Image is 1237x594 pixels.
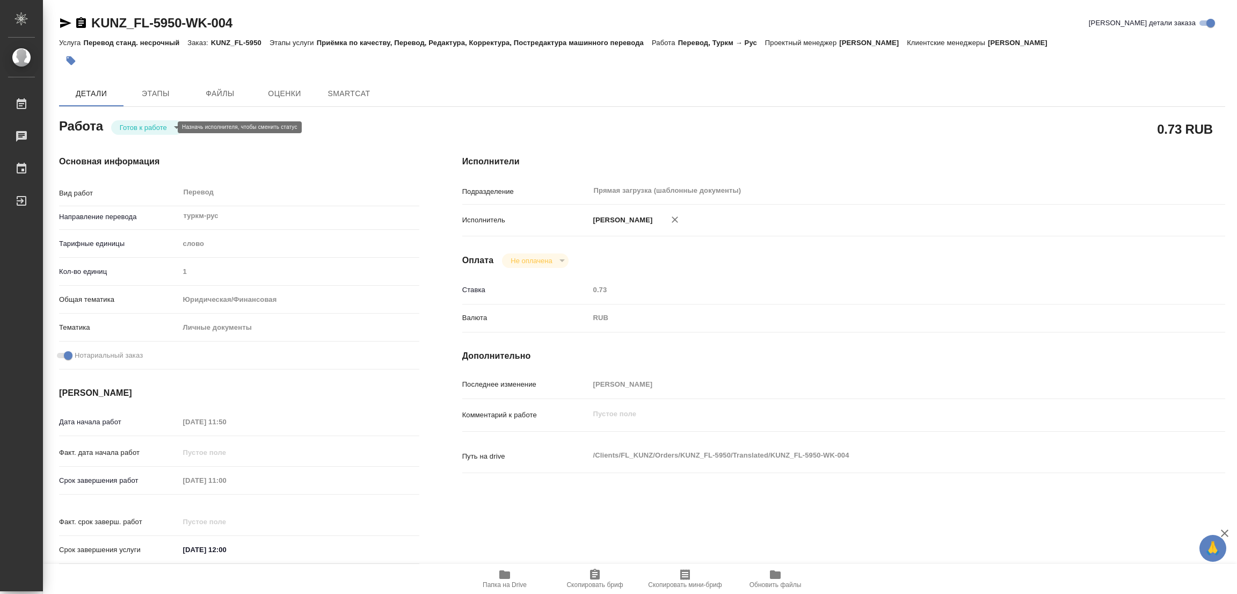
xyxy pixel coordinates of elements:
a: KUNZ_FL-5950-WK-004 [91,16,232,30]
button: Удалить исполнителя [663,208,687,231]
button: Обновить файлы [730,564,820,594]
p: Общая тематика [59,294,179,305]
p: KUNZ_FL-5950 [211,39,270,47]
h2: 0.73 RUB [1157,120,1213,138]
p: Перевод, Туркм → Рус [678,39,765,47]
button: Скопировать бриф [550,564,640,594]
div: Готов к работе [111,120,183,135]
p: Тарифные единицы [59,238,179,249]
span: Детали [66,87,117,100]
button: 🙏 [1199,535,1226,562]
p: Кол-во единиц [59,266,179,277]
p: Работа [652,39,678,47]
p: Проектный менеджер [765,39,839,47]
button: Папка на Drive [460,564,550,594]
input: Пустое поле [179,445,273,460]
p: Комментарий к работе [462,410,590,421]
input: Пустое поле [179,264,419,279]
h2: Работа [59,115,103,135]
h4: [PERSON_NAME] [59,387,419,400]
div: слово [179,235,419,253]
span: Скопировать бриф [566,581,623,589]
button: Скопировать ссылку для ЯМессенджера [59,17,72,30]
p: [PERSON_NAME] [988,39,1056,47]
button: Готов к работе [117,123,170,132]
span: [PERSON_NAME] детали заказа [1089,18,1196,28]
p: Валюта [462,313,590,323]
p: Услуга [59,39,83,47]
span: Оценки [259,87,310,100]
p: Факт. срок заверш. работ [59,517,179,527]
input: Пустое поле [179,514,273,530]
input: Пустое поле [590,282,1162,298]
span: Файлы [194,87,246,100]
span: Скопировать мини-бриф [648,581,722,589]
button: Не оплачена [507,256,555,265]
span: Этапы [130,87,181,100]
input: Пустое поле [179,473,273,488]
input: ✎ Введи что-нибудь [179,542,273,557]
textarea: /Clients/FL_KUNZ/Orders/KUNZ_FL-5950/Translated/KUNZ_FL-5950-WK-004 [590,446,1162,465]
div: Юридическая/Финансовая [179,291,419,309]
p: Исполнитель [462,215,590,226]
p: Направление перевода [59,212,179,222]
span: 🙏 [1204,537,1222,560]
p: Дата начала работ [59,417,179,428]
p: Заказ: [187,39,210,47]
p: Ставка [462,285,590,295]
span: SmartCat [323,87,375,100]
p: Вид работ [59,188,179,199]
div: RUB [590,309,1162,327]
p: [PERSON_NAME] [839,39,907,47]
p: [PERSON_NAME] [590,215,653,226]
p: Приёмка по качеству, Перевод, Редактура, Корректура, Постредактура машинного перевода [317,39,652,47]
p: Срок завершения услуги [59,545,179,555]
h4: Исполнители [462,155,1225,168]
button: Скопировать мини-бриф [640,564,730,594]
div: Личные документы [179,318,419,337]
div: Готов к работе [502,253,568,268]
p: Факт. дата начала работ [59,447,179,458]
span: Папка на Drive [483,581,527,589]
p: Тематика [59,322,179,333]
span: Обновить файлы [750,581,802,589]
p: Этапы услуги [270,39,317,47]
button: Скопировать ссылку [75,17,88,30]
input: Пустое поле [179,414,273,430]
h4: Оплата [462,254,494,267]
p: Путь на drive [462,451,590,462]
p: Перевод станд. несрочный [83,39,187,47]
h4: Дополнительно [462,350,1225,363]
p: Клиентские менеджеры [907,39,988,47]
h4: Основная информация [59,155,419,168]
input: Пустое поле [590,376,1162,392]
p: Подразделение [462,186,590,197]
span: Нотариальный заказ [75,350,143,361]
button: Добавить тэг [59,49,83,73]
p: Срок завершения работ [59,475,179,486]
p: Последнее изменение [462,379,590,390]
